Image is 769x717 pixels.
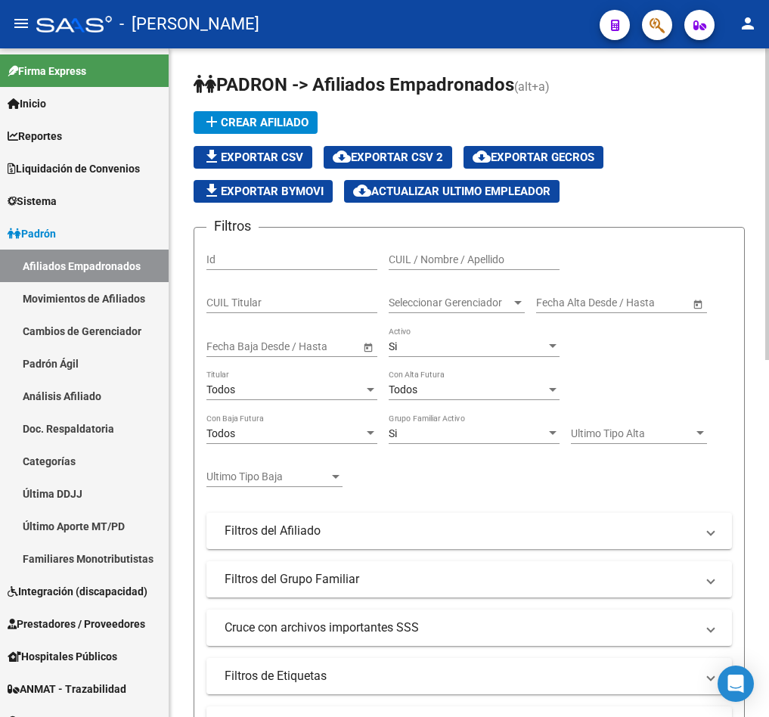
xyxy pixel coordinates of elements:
[473,147,491,166] mat-icon: cloud_download
[8,681,126,697] span: ANMAT - Trazabilidad
[8,63,86,79] span: Firma Express
[464,146,603,169] button: Exportar GECROS
[119,8,259,41] span: - [PERSON_NAME]
[8,160,140,177] span: Liquidación de Convenios
[206,216,259,237] h3: Filtros
[473,151,594,164] span: Exportar GECROS
[206,610,732,646] mat-expansion-panel-header: Cruce con archivos importantes SSS
[225,523,696,539] mat-panel-title: Filtros del Afiliado
[206,513,732,549] mat-expansion-panel-header: Filtros del Afiliado
[194,146,312,169] button: Exportar CSV
[203,147,221,166] mat-icon: file_download
[604,296,678,309] input: Fecha fin
[8,95,46,112] span: Inicio
[389,383,417,396] span: Todos
[206,561,732,597] mat-expansion-panel-header: Filtros del Grupo Familiar
[206,383,235,396] span: Todos
[225,668,696,684] mat-panel-title: Filtros de Etiquetas
[225,571,696,588] mat-panel-title: Filtros del Grupo Familiar
[8,583,147,600] span: Integración (discapacidad)
[333,147,351,166] mat-icon: cloud_download
[274,340,349,353] input: Fecha fin
[206,470,329,483] span: Ultimo Tipo Baja
[389,340,397,352] span: Si
[203,113,221,131] mat-icon: add
[203,182,221,200] mat-icon: file_download
[360,339,376,355] button: Open calendar
[225,619,696,636] mat-panel-title: Cruce con archivos importantes SSS
[389,427,397,439] span: Si
[536,296,591,309] input: Fecha inicio
[8,193,57,210] span: Sistema
[344,180,560,203] button: Actualizar ultimo Empleador
[353,182,371,200] mat-icon: cloud_download
[194,74,514,95] span: PADRON -> Afiliados Empadronados
[203,151,303,164] span: Exportar CSV
[206,427,235,439] span: Todos
[194,111,318,134] button: Crear Afiliado
[324,146,452,169] button: Exportar CSV 2
[203,116,309,129] span: Crear Afiliado
[12,14,30,33] mat-icon: menu
[8,616,145,632] span: Prestadores / Proveedores
[514,79,550,94] span: (alt+a)
[206,340,262,353] input: Fecha inicio
[203,185,324,198] span: Exportar Bymovi
[333,151,443,164] span: Exportar CSV 2
[739,14,757,33] mat-icon: person
[718,666,754,702] div: Open Intercom Messenger
[194,180,333,203] button: Exportar Bymovi
[206,658,732,694] mat-expansion-panel-header: Filtros de Etiquetas
[8,225,56,242] span: Padrón
[389,296,511,309] span: Seleccionar Gerenciador
[8,128,62,144] span: Reportes
[690,296,705,312] button: Open calendar
[571,427,693,440] span: Ultimo Tipo Alta
[353,185,550,198] span: Actualizar ultimo Empleador
[8,648,117,665] span: Hospitales Públicos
